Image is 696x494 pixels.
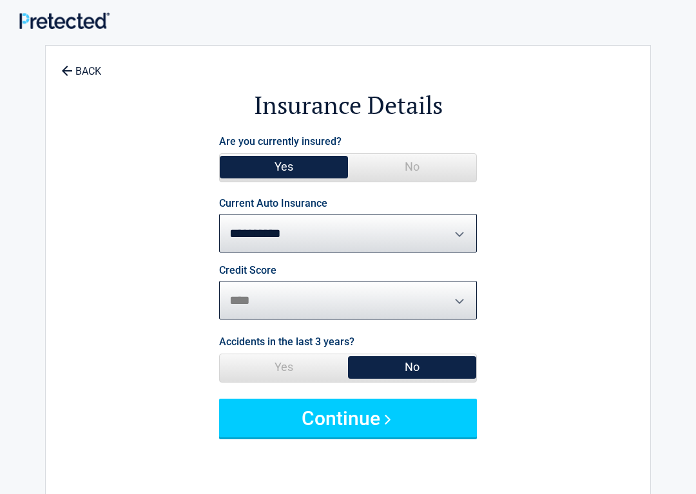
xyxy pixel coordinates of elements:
[59,54,104,77] a: BACK
[220,154,348,180] span: Yes
[348,154,476,180] span: No
[348,354,476,380] span: No
[219,399,477,437] button: Continue
[219,133,342,150] label: Are you currently insured?
[220,354,348,380] span: Yes
[219,265,276,276] label: Credit Score
[19,12,110,28] img: Main Logo
[219,333,354,350] label: Accidents in the last 3 years?
[219,198,327,209] label: Current Auto Insurance
[117,89,579,122] h2: Insurance Details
